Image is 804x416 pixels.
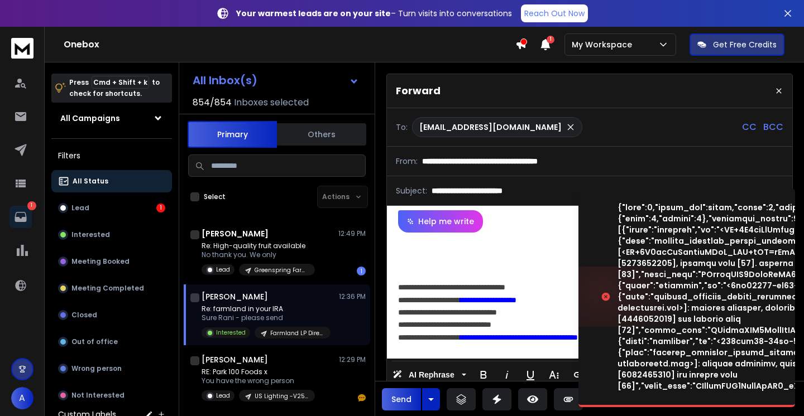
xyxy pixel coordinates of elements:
[202,354,268,365] h1: [PERSON_NAME]
[73,177,108,186] p: All Status
[569,364,590,386] button: Insert Link (⌘K)
[763,120,783,134] p: BCC
[71,284,144,293] p: Meeting Completed
[339,292,366,301] p: 12:36 PM
[202,250,315,259] p: No thank you. We only
[234,96,309,109] h3: Inboxes selected
[255,266,308,274] p: Greenspring Farms - [US_STATE]
[216,328,246,337] p: Interested
[193,75,257,86] h1: All Inbox(s)
[396,83,441,99] p: Forward
[547,36,554,43] span: 1
[277,122,366,147] button: Others
[51,250,172,273] button: Meeting Booked
[51,197,172,219] button: Lead1
[71,230,110,239] p: Interested
[71,337,118,346] p: Out of office
[496,364,518,386] button: Italic (⌘I)
[51,304,172,326] button: Closed
[419,122,562,133] p: [EMAIL_ADDRESS][DOMAIN_NAME]
[543,364,564,386] button: More Text
[11,387,33,409] button: A
[193,96,232,109] span: 854 / 854
[27,201,36,210] p: 1
[184,69,368,91] button: All Inbox(s)
[71,204,89,212] p: Lead
[64,38,515,51] h1: Onebox
[742,120,757,134] p: CC
[51,224,172,246] button: Interested
[216,265,230,274] p: Lead
[202,291,268,302] h1: [PERSON_NAME]
[51,357,172,380] button: Wrong person
[51,170,172,192] button: All Status
[406,370,457,380] span: AI Rephrase
[524,8,585,19] p: Reach Out Now
[71,311,97,320] p: Closed
[51,107,172,129] button: All Campaigns
[390,364,468,386] button: AI Rephrase
[71,391,125,400] p: Not Interested
[51,331,172,353] button: Out of office
[236,8,512,19] p: – Turn visits into conversations
[71,257,130,266] p: Meeting Booked
[572,39,636,50] p: My Workspace
[188,121,277,148] button: Primary
[713,39,777,50] p: Get Free Credits
[396,185,427,196] p: Subject:
[396,122,408,133] p: To:
[202,367,315,376] p: RE: Park 100 Foods x
[690,33,784,56] button: Get Free Credits
[338,229,366,238] p: 12:49 PM
[521,4,588,22] a: Reach Out Now
[382,388,421,410] button: Send
[9,206,32,228] a: 1
[202,228,269,239] h1: [PERSON_NAME]
[202,376,315,385] p: You have the wrong person
[51,148,172,163] h3: Filters
[51,277,172,299] button: Meeting Completed
[255,392,308,400] p: US Lighting -V25B >Manufacturing - [PERSON_NAME]
[396,156,418,167] p: From:
[156,204,165,212] div: 1
[11,38,33,59] img: logo
[202,304,331,313] p: Re: farmland in your IRA
[270,329,324,337] p: Farmland LP Direct Channel - Rani
[204,192,226,201] label: Select
[60,113,120,124] h1: All Campaigns
[520,364,541,386] button: Underline (⌘U)
[71,364,122,373] p: Wrong person
[357,267,366,275] div: 1
[202,241,315,250] p: Re: High-quality fruit available
[473,364,494,386] button: Bold (⌘B)
[51,384,172,407] button: Not Interested
[92,76,149,89] span: Cmd + Shift + k
[236,8,391,19] strong: Your warmest leads are on your site
[578,267,690,327] img: image
[69,77,160,99] p: Press to check for shortcuts.
[339,355,366,364] p: 12:29 PM
[216,391,230,400] p: Lead
[398,210,483,233] button: Help me write
[202,313,331,322] p: Sure Rani - please send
